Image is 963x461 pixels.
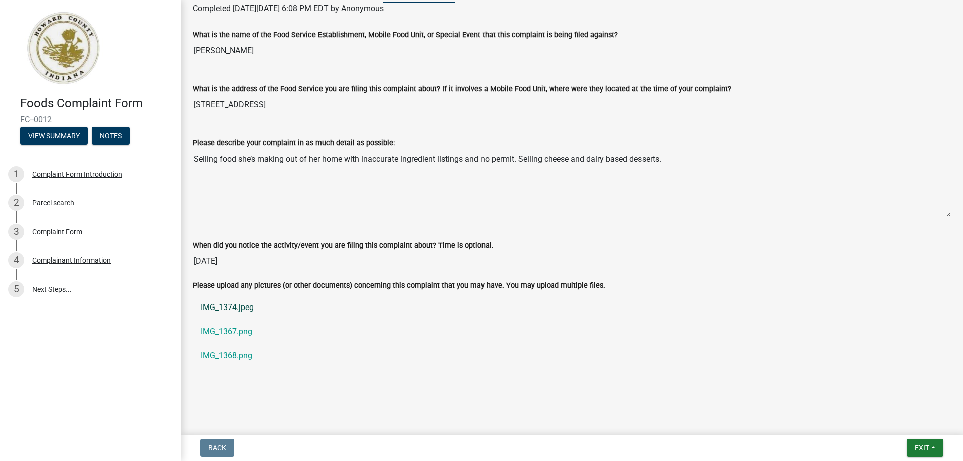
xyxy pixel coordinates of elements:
div: 2 [8,195,24,211]
label: What is the name of the Food Service Establishment, Mobile Food Unit, or Special Event that this ... [193,32,618,39]
textarea: Selling food she’s making out of her home with inaccurate ingredient listings and no permit. Sell... [193,149,951,217]
span: FC--0012 [20,115,160,124]
button: Exit [907,439,943,457]
label: Please upload any pictures (or other documents) concerning this complaint that you may have. You ... [193,282,605,289]
a: IMG_1374.jpeg [193,295,951,320]
wm-modal-confirm: Notes [92,132,130,140]
h4: Foods Complaint Form [20,96,173,111]
div: 5 [8,281,24,297]
div: Complainant Information [32,257,111,264]
div: Parcel search [32,199,74,206]
span: Exit [915,444,929,452]
span: Completed [DATE][DATE] 6:08 PM EDT by Anonymous [193,4,384,13]
div: 3 [8,224,24,240]
div: Complaint Form [32,228,82,235]
label: Please describe your complaint in as much detail as possible: [193,140,395,147]
div: Complaint Form Introduction [32,171,122,178]
label: What is the address of the Food Service you are filing this complaint about? If it involves a Mob... [193,86,731,93]
label: When did you notice the activity/event you are filing this complaint about? Time is optional. [193,242,494,249]
button: Back [200,439,234,457]
img: Howard County, Indiana [20,11,106,86]
wm-modal-confirm: Summary [20,132,88,140]
a: IMG_1367.png [193,320,951,344]
a: IMG_1368.png [193,344,951,368]
button: Notes [92,127,130,145]
div: 4 [8,252,24,268]
div: 1 [8,166,24,182]
button: View Summary [20,127,88,145]
span: Back [208,444,226,452]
